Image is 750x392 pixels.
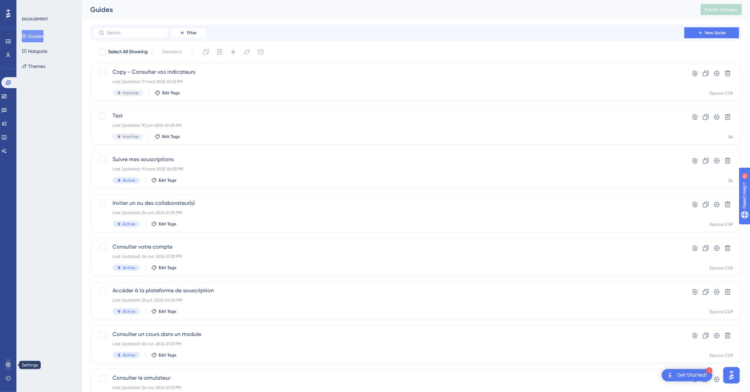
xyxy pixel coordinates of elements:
span: Inviter un ou des collaborateur(s) [113,199,665,207]
button: Edit Tags [151,178,176,183]
button: Edit Tags [151,221,176,227]
span: Consulter un cours dans un module [113,330,665,338]
img: launcher-image-alternative-text [666,371,674,379]
div: 1 [706,367,712,374]
button: New Guide [684,27,739,38]
div: Last Updated: 04 avr. 2024 01:31 PM [113,341,665,347]
span: Filter [187,30,197,36]
span: Suivre mes souscriptions [113,155,665,164]
iframe: UserGuiding AI Assistant Launcher [721,365,742,386]
span: New Guide [705,30,726,36]
span: Inactive [123,90,139,96]
span: Edit Tags [159,309,176,314]
div: Espace CGP [710,309,733,314]
div: Espace CGP [710,90,733,96]
button: Publish Changes [701,4,742,15]
button: Themes [22,60,45,72]
span: Active [123,352,135,358]
span: Select All Showing [108,48,148,56]
div: 9+ [46,3,50,9]
div: Last Updated: 22 juil. 2025 04:06 PM [113,297,665,303]
button: Edit Tags [155,90,180,96]
div: Guides [90,5,684,14]
span: Deselect [162,48,182,56]
span: Inactive [123,134,139,139]
span: Active [123,178,135,183]
div: Get Started! [677,372,707,379]
span: Test [113,112,665,120]
span: Edit Tags [159,221,176,227]
span: Need Help? [16,2,43,10]
button: Edit Tags [155,134,180,139]
span: Copy - Consulter vos indicateurs [113,68,665,76]
button: Filter [171,27,205,38]
div: Open Get Started! checklist, remaining modules: 1 [662,369,712,381]
button: Edit Tags [151,309,176,314]
div: Last Updated: 10 juin 2024 10:49 AM [113,123,665,128]
div: Espace CGP [710,265,733,271]
span: Consulter votre compte [113,243,665,251]
span: Edit Tags [159,265,176,270]
button: Hotspots [22,45,47,57]
div: B4 [728,178,733,183]
div: B4 [728,134,733,140]
span: Edit Tags [159,178,176,183]
input: Search [107,30,162,35]
button: Edit Tags [151,352,176,358]
span: Accéder à la plateforme de souscription [113,286,665,295]
div: Last Updated: 17 mars 2025 01:43 PM [113,79,665,84]
span: Edit Tags [159,352,176,358]
button: Edit Tags [151,265,176,270]
span: Active [123,309,135,314]
span: Edit Tags [162,134,180,139]
div: Last Updated: 19 mars 2025 06:33 PM [113,166,665,172]
span: Active [123,221,135,227]
button: Deselect [156,46,188,58]
div: Last Updated: 04 avr. 2024 01:31 PM [113,385,665,390]
span: Active [123,265,135,270]
div: Espace CGP [710,222,733,227]
button: Guides [22,30,43,42]
div: ENGAGEMENT [22,16,48,22]
span: Edit Tags [162,90,180,96]
div: Last Updated: 04 avr. 2024 01:32 PM [113,254,665,259]
div: Espace CGP [710,353,733,358]
div: Last Updated: 04 avr. 2024 01:32 PM [113,210,665,215]
span: Publish Changes [705,7,738,12]
span: Consulter le simulateur [113,374,665,382]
